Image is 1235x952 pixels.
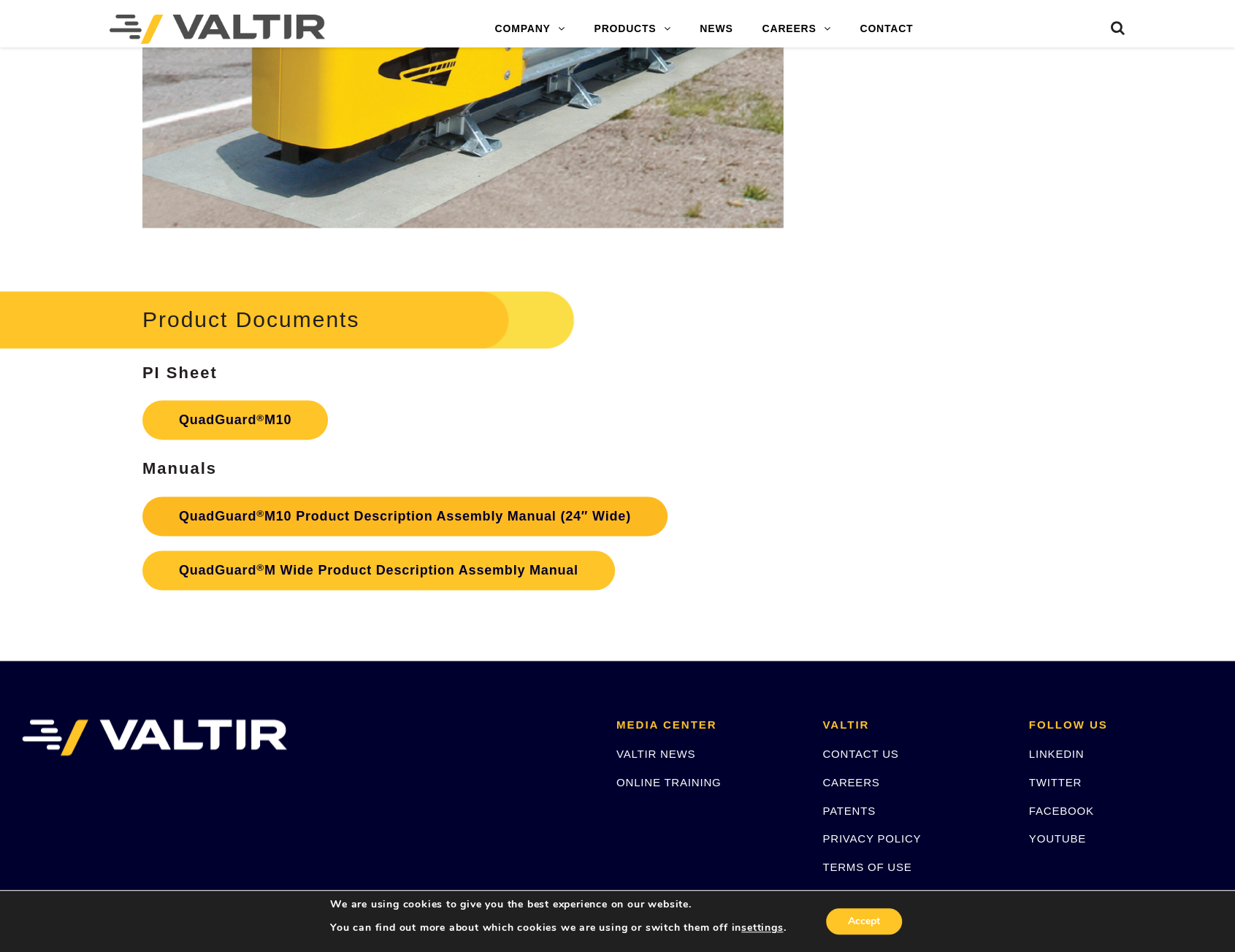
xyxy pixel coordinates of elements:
[822,804,876,816] a: PATENTS
[579,15,685,44] a: PRODUCTS
[142,400,328,439] a: QuadGuard®M10
[22,719,287,756] img: VALTIR
[142,496,668,536] a: QuadGuard®M10 Product Description Assembly Manual (24″ Wide)
[256,562,264,573] sup: ®
[616,748,695,760] a: VALTIR NEWS
[142,550,615,590] a: QuadGuard®M Wide Product Description Assembly Manual
[1029,776,1082,788] a: TWITTER
[845,15,928,44] a: CONTACT
[741,921,783,934] button: settings
[747,15,845,44] a: CAREERS
[330,921,786,934] p: You can find out more about which cookies we are using or switch them off in .
[616,719,800,732] h2: MEDIA CENTER
[685,15,747,44] a: NEWS
[822,860,911,872] a: TERMS OF USE
[826,908,902,934] button: Accept
[330,898,786,911] p: We are using cookies to give you the best experience on our website.
[822,719,1006,732] h2: VALTIR
[480,15,579,44] a: COMPANY
[822,748,898,760] a: CONTACT US
[142,459,217,477] strong: Manuals
[142,364,218,382] strong: PI Sheet
[616,776,721,788] a: ONLINE TRAINING
[1029,804,1094,816] a: FACEBOOK
[822,886,1006,902] p: © Copyright 2023 Valtir, LLC. All Rights Reserved.
[1029,719,1213,732] h2: FOLLOW US
[822,776,879,788] a: CAREERS
[256,508,264,519] sup: ®
[1029,832,1086,844] a: YOUTUBE
[110,15,325,44] img: Valtir
[822,832,921,844] a: PRIVACY POLICY
[256,412,264,423] sup: ®
[1029,748,1085,760] a: LINKEDIN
